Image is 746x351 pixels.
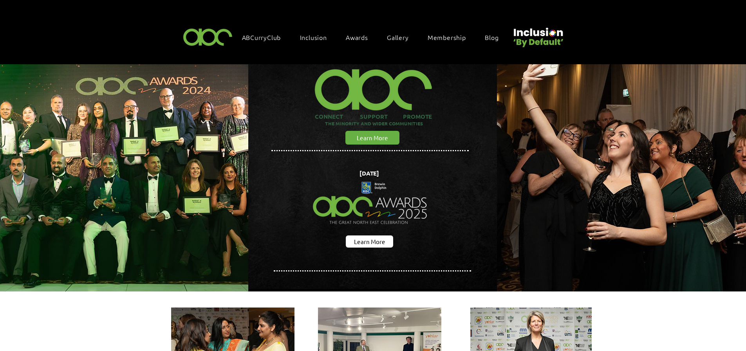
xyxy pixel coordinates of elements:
[354,237,385,246] span: Learn More
[428,33,466,42] span: Membership
[357,134,388,142] span: Learn More
[383,29,421,45] a: Gallery
[306,167,435,239] img: Northern Insights Double Pager Apr 2025.png
[345,131,399,145] a: Learn More
[481,29,510,45] a: Blog
[315,112,432,120] span: CONNECT SUPPORT PROMOTE
[296,29,339,45] div: Inclusion
[346,33,368,42] span: Awards
[248,64,497,289] img: abc background hero black.png
[238,29,293,45] a: ABCurryClub
[485,33,499,42] span: Blog
[387,33,409,42] span: Gallery
[181,25,235,48] img: ABC-Logo-Blank-Background-01-01-2.png
[346,235,393,248] a: Learn More
[424,29,478,45] a: Membership
[359,169,379,177] span: [DATE]
[238,29,511,45] nav: Site
[342,29,380,45] div: Awards
[242,33,281,42] span: ABCurryClub
[325,120,423,127] span: THE MINORITY AND WIDER COMMUNITIES
[311,59,436,112] img: ABC-Logo-Blank-Background-01-01-2_edited.png
[511,21,565,48] img: Untitled design (22).png
[300,33,327,42] span: Inclusion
